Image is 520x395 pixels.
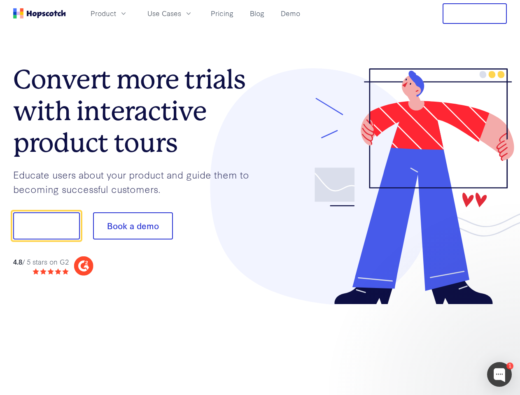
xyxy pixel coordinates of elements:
h1: Convert more trials with interactive product tours [13,64,260,158]
button: Use Cases [142,7,198,20]
a: Home [13,8,66,19]
span: Use Cases [147,8,181,19]
div: / 5 stars on G2 [13,257,69,267]
div: 1 [506,362,513,369]
a: Blog [247,7,268,20]
strong: 4.8 [13,257,22,266]
span: Product [91,8,116,19]
a: Pricing [208,7,237,20]
button: Show me! [13,212,80,239]
p: Educate users about your product and guide them to becoming successful customers. [13,167,260,196]
button: Product [86,7,133,20]
button: Free Trial [443,3,507,24]
a: Demo [277,7,303,20]
button: Book a demo [93,212,173,239]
